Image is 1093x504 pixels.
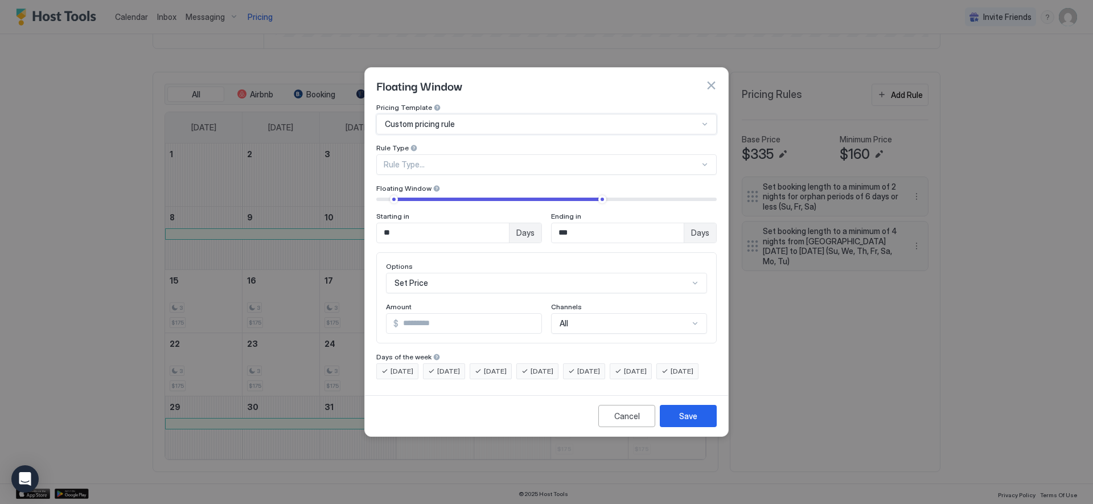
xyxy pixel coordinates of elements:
div: Rule Type... [384,159,700,170]
span: Days [691,228,709,238]
span: [DATE] [624,366,647,376]
span: Amount [386,302,412,311]
span: [DATE] [484,366,507,376]
input: Input Field [552,223,684,243]
span: [DATE] [531,366,553,376]
span: [DATE] [671,366,693,376]
div: Open Intercom Messenger [11,465,39,493]
span: Floating Window [376,77,462,94]
span: [DATE] [437,366,460,376]
span: [DATE] [391,366,413,376]
button: Save [660,405,717,427]
input: Input Field [398,314,541,333]
button: Cancel [598,405,655,427]
span: Starting in [376,212,409,220]
span: $ [393,318,398,329]
span: Pricing Template [376,103,432,112]
span: Custom pricing rule [385,119,455,129]
div: Cancel [614,410,640,422]
span: Floating Window [376,184,432,192]
span: All [560,318,568,329]
span: [DATE] [577,366,600,376]
span: Channels [551,302,582,311]
span: Rule Type [376,144,409,152]
span: Days [516,228,535,238]
div: Save [679,410,697,422]
span: Days of the week [376,353,432,361]
input: Input Field [377,223,509,243]
span: Set Price [395,278,428,288]
span: Options [386,262,413,271]
span: Ending in [551,212,581,220]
